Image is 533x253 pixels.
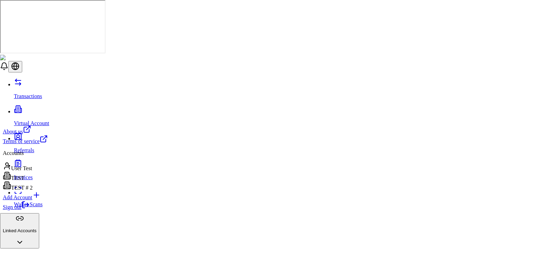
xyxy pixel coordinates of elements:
a: About us [3,125,48,135]
a: Terms of service [3,135,48,145]
a: Add Account [3,191,48,201]
p: Accounts [3,150,48,156]
a: Sign out [3,204,30,210]
div: TEST [3,172,48,181]
div: TEST # 2 [3,181,48,191]
div: User Test [3,162,48,172]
